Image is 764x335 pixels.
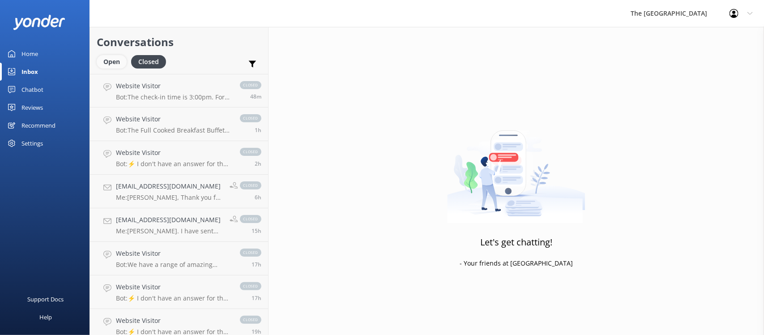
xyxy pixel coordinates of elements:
[116,126,231,134] p: Bot: The Full Cooked Breakfast Buffet for outside guests costs NZ$45 per adult and NZ$25 per chil...
[21,81,43,99] div: Chatbot
[21,116,55,134] div: Recommend
[90,208,268,242] a: [EMAIL_ADDRESS][DOMAIN_NAME]Me:[PERSON_NAME]. I have sent you an email.closed15h
[116,294,231,302] p: Bot: ⚡ I don't have an answer for that in my knowledge base. Please try and rephrase your questio...
[116,227,223,235] p: Me: [PERSON_NAME]. I have sent you an email.
[39,308,52,326] div: Help
[240,81,261,89] span: closed
[240,215,261,223] span: closed
[460,258,573,268] p: - Your friends at [GEOGRAPHIC_DATA]
[90,275,268,309] a: Website VisitorBot:⚡ I don't have an answer for that in my knowledge base. Please try and rephras...
[116,249,231,258] h4: Website Visitor
[240,316,261,324] span: closed
[255,126,261,134] span: 02:32pm 09-Aug-2025 (UTC -10:00) Pacific/Honolulu
[116,114,231,124] h4: Website Visitor
[131,55,166,69] div: Closed
[21,134,43,152] div: Settings
[252,227,261,235] span: 11:50pm 08-Aug-2025 (UTC -10:00) Pacific/Honolulu
[252,294,261,302] span: 10:09pm 08-Aug-2025 (UTC -10:00) Pacific/Honolulu
[255,193,261,201] span: 09:35am 09-Aug-2025 (UTC -10:00) Pacific/Honolulu
[447,112,585,223] img: artwork of a man stealing a conversation from at giant smartphone
[116,148,231,158] h4: Website Visitor
[240,282,261,290] span: closed
[97,56,131,66] a: Open
[116,193,223,202] p: Me: [PERSON_NAME], Thank you for reaching out! My name is [PERSON_NAME], and I’ll be more than ha...
[116,81,231,91] h4: Website Visitor
[116,282,231,292] h4: Website Visitor
[116,160,231,168] p: Bot: ⚡ I don't have an answer for that in my knowledge base. Please try and rephrase your questio...
[116,261,231,269] p: Bot: We have a range of amazing rooms for you to choose from. The best way to help you decide on ...
[131,56,171,66] a: Closed
[90,242,268,275] a: Website VisitorBot:We have a range of amazing rooms for you to choose from. The best way to help ...
[97,34,261,51] h2: Conversations
[240,114,261,122] span: closed
[90,107,268,141] a: Website VisitorBot:The Full Cooked Breakfast Buffet for outside guests costs NZ$45 per adult and ...
[90,74,268,107] a: Website VisitorBot:The check-in time is 3:00pm. For early check-in from 6am onwards, subject to a...
[116,316,231,326] h4: Website Visitor
[250,93,261,100] span: 02:58pm 09-Aug-2025 (UTC -10:00) Pacific/Honolulu
[21,99,43,116] div: Reviews
[480,235,552,249] h3: Let's get chatting!
[116,181,223,191] h4: [EMAIL_ADDRESS][DOMAIN_NAME]
[240,181,261,189] span: closed
[90,141,268,175] a: Website VisitorBot:⚡ I don't have an answer for that in my knowledge base. Please try and rephras...
[252,261,261,268] span: 10:44pm 08-Aug-2025 (UTC -10:00) Pacific/Honolulu
[13,15,65,30] img: yonder-white-logo.png
[90,175,268,208] a: [EMAIL_ADDRESS][DOMAIN_NAME]Me:[PERSON_NAME], Thank you for reaching out! My name is [PERSON_NAME...
[255,160,261,167] span: 01:09pm 09-Aug-2025 (UTC -10:00) Pacific/Honolulu
[240,148,261,156] span: closed
[97,55,127,69] div: Open
[28,290,64,308] div: Support Docs
[21,45,38,63] div: Home
[240,249,261,257] span: closed
[21,63,38,81] div: Inbox
[116,215,223,225] h4: [EMAIL_ADDRESS][DOMAIN_NAME]
[116,93,231,101] p: Bot: The check-in time is 3:00pm. For early check-in from 6am onwards, subject to availability, y...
